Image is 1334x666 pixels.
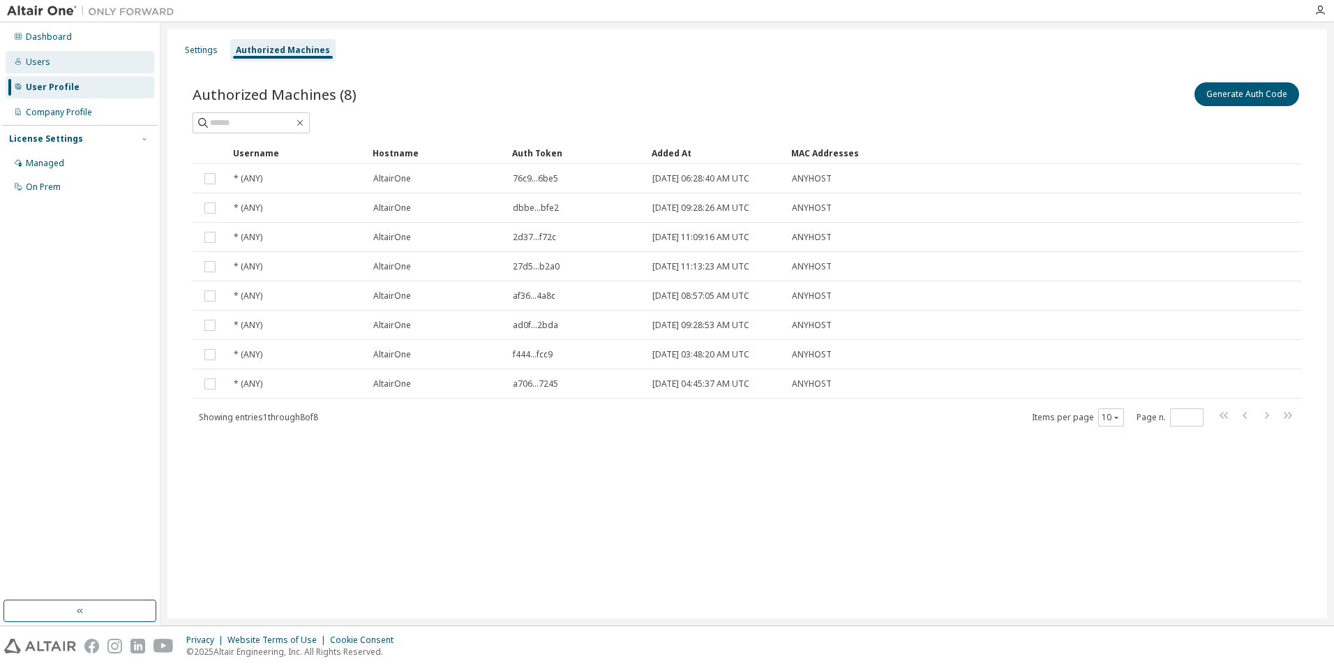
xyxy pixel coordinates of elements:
span: * (ANY) [234,378,262,390]
button: Generate Auth Code [1194,82,1299,106]
span: AltairOne [373,290,411,302]
span: af36...4a8c [513,290,555,302]
div: Company Profile [26,107,92,118]
div: Authorized Machines [236,45,330,56]
div: MAC Addresses [791,142,1160,164]
span: * (ANY) [234,320,262,331]
span: AltairOne [373,378,411,390]
span: [DATE] 06:28:40 AM UTC [652,173,749,184]
img: facebook.svg [84,639,99,653]
span: [DATE] 04:45:37 AM UTC [652,378,749,390]
span: [DATE] 03:48:20 AM UTC [652,349,749,360]
span: Showing entries 1 through 8 of 8 [199,411,318,423]
img: linkedin.svg [130,639,145,653]
span: [DATE] 09:28:26 AM UTC [652,202,749,214]
span: ANYHOST [792,261,832,272]
div: Auth Token [512,142,640,164]
div: License Settings [9,133,83,145]
div: Users [26,57,50,68]
span: * (ANY) [234,173,262,184]
span: ANYHOST [792,290,832,302]
span: 2d37...f72c [513,232,556,243]
span: * (ANY) [234,232,262,243]
span: AltairOne [373,232,411,243]
span: AltairOne [373,202,411,214]
div: Privacy [186,635,227,646]
img: youtube.svg [153,639,174,653]
div: Added At [652,142,780,164]
div: Managed [26,158,64,169]
span: ANYHOST [792,320,832,331]
span: AltairOne [373,261,411,272]
div: Dashboard [26,31,72,43]
span: * (ANY) [234,290,262,302]
span: ANYHOST [792,173,832,184]
div: On Prem [26,182,61,193]
div: Username [233,142,361,164]
span: ANYHOST [792,232,832,243]
span: ANYHOST [792,378,832,390]
span: Page n. [1137,408,1204,427]
span: 27d5...b2a0 [513,261,560,272]
img: altair_logo.svg [4,639,76,653]
span: ad0f...2bda [513,320,558,331]
span: * (ANY) [234,349,262,360]
span: 76c9...6be5 [513,173,558,184]
span: [DATE] 11:13:23 AM UTC [652,261,749,272]
img: instagram.svg [107,639,122,653]
button: 10 [1102,412,1121,423]
div: Settings [185,45,218,56]
div: Website Terms of Use [227,635,330,646]
span: a706...7245 [513,378,558,390]
span: Authorized Machines (8) [193,84,357,104]
span: [DATE] 11:09:16 AM UTC [652,232,749,243]
span: ANYHOST [792,349,832,360]
span: dbbe...bfe2 [513,202,559,214]
span: AltairOne [373,173,411,184]
p: © 2025 Altair Engineering, Inc. All Rights Reserved. [186,646,402,658]
span: f444...fcc9 [513,349,553,360]
img: Altair One [7,4,181,18]
span: [DATE] 09:28:53 AM UTC [652,320,749,331]
div: Hostname [373,142,501,164]
div: Cookie Consent [330,635,402,646]
span: * (ANY) [234,261,262,272]
span: ANYHOST [792,202,832,214]
span: [DATE] 08:57:05 AM UTC [652,290,749,302]
span: * (ANY) [234,202,262,214]
span: Items per page [1032,408,1124,427]
span: AltairOne [373,320,411,331]
div: User Profile [26,82,80,93]
span: AltairOne [373,349,411,360]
